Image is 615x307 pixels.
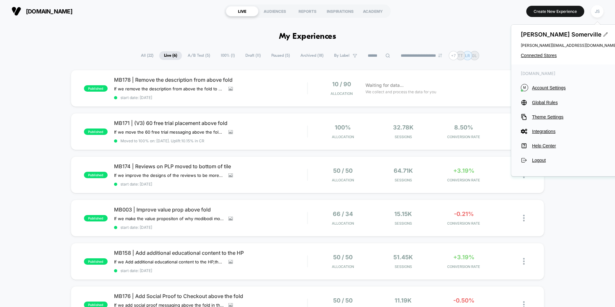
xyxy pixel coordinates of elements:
span: published [84,258,108,265]
span: Sessions [375,178,432,182]
span: Moved to 100% on: [DATE] . Uplift: 10.15% in CR [120,138,204,143]
span: By Label [334,53,349,58]
span: -0.21% [454,211,474,217]
div: JS [591,5,603,18]
span: start date: [DATE] [114,268,307,273]
img: close [523,258,525,265]
span: MB171 | (V3) 60 free trial placement above fold [114,120,307,126]
div: INSPIRATIONS [324,6,357,16]
span: Waiting for data... [365,82,404,89]
i: M [521,84,528,91]
span: 32.78k [393,124,414,131]
img: close [523,215,525,221]
div: + 7 [449,51,458,60]
span: 8.50% [454,124,473,131]
span: Paused ( 5 ) [266,51,295,60]
span: Allocation [332,264,354,269]
span: +3.19% [453,167,474,174]
span: 50 / 50 [333,254,353,261]
span: 100% ( 1 ) [216,51,240,60]
span: If we improve the designs of the reviews to be more visible and credible,then conversions will in... [114,173,224,178]
span: CONVERSION RATE [435,221,492,226]
span: MB178 | Remove the description from above fold [114,77,307,83]
img: end [438,54,442,57]
span: Draft ( 11 ) [241,51,266,60]
span: 15.15k [394,211,412,217]
span: A/B Test ( 5 ) [183,51,215,60]
span: 50 / 50 [333,297,353,304]
div: REPORTS [291,6,324,16]
span: 51.45k [393,254,413,261]
span: 100% [335,124,351,131]
button: JS [589,5,605,18]
span: start date: [DATE] [114,95,307,100]
div: LIVE [226,6,258,16]
span: CONVERSION RATE [435,264,492,269]
span: CONVERSION RATE [435,135,492,139]
img: Visually logo [12,6,21,16]
span: published [84,215,108,221]
span: MB176 | Add Social Proof to Checkout above the fold [114,293,307,299]
span: Live ( 6 ) [159,51,182,60]
span: Allocation [332,221,354,226]
h1: My Experiences [279,32,336,41]
p: LR [465,53,470,58]
span: If we Add additional educational content to the HP,then CTR will increase,because visitors are be... [114,259,224,264]
div: AUDIENCES [258,6,291,16]
span: CONVERSION RATE [435,178,492,182]
span: Allocation [331,91,353,96]
span: -0.50% [453,297,474,304]
span: Sessions [375,135,432,139]
span: Allocation [332,178,354,182]
span: MB174 | Reviews on PLP moved to bottom of tile [114,163,307,170]
span: published [84,85,108,92]
span: +3.19% [453,254,474,261]
span: If we make the value propositon of why modibodi more clear above the fold,then conversions will i... [114,216,224,221]
span: 50 / 50 [333,167,353,174]
span: Sessions [375,264,432,269]
span: If we move the 60 free trial messaging above the fold for mobile,then conversions will increase,b... [114,129,224,135]
span: 66 / 34 [333,211,353,217]
span: 11.19k [395,297,412,304]
button: [DOMAIN_NAME] [10,6,74,16]
span: Allocation [332,135,354,139]
span: start date: [DATE] [114,225,307,230]
span: MB158 | Add additional educational content to the HP [114,250,307,256]
span: All ( 22 ) [136,51,158,60]
span: published [84,129,108,135]
span: If we remove the description from above the fold to bring key content above the fold,then convers... [114,86,224,91]
span: 10 / 90 [332,81,351,87]
span: Sessions [375,221,432,226]
span: Archived ( 18 ) [296,51,328,60]
span: [DOMAIN_NAME] [26,8,72,15]
div: ACADEMY [357,6,389,16]
span: 64.71k [394,167,413,174]
p: TT [458,53,463,58]
span: start date: [DATE] [114,182,307,187]
span: We collect and process the data for you [365,89,436,95]
span: published [84,172,108,178]
span: MB003 | Improve value prop above fold [114,206,307,213]
p: GL [472,53,477,58]
button: Create New Experience [526,6,584,17]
